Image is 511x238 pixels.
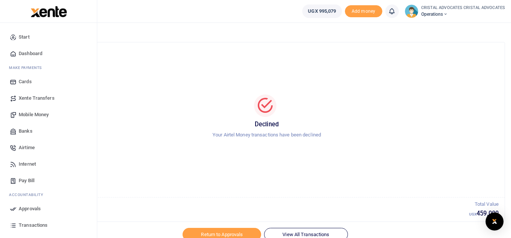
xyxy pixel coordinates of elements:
img: profile-user [405,4,418,18]
a: Internet [6,156,91,172]
img: logo-large [31,6,67,17]
span: Cards [19,78,32,85]
span: Operations [421,11,505,18]
a: Banks [6,123,91,139]
span: ake Payments [13,65,42,70]
span: Dashboard [19,50,42,57]
a: profile-user CRISTAL ADVOCATES CRISTAL ADVOCATES Operations [405,4,505,18]
h5: 1 [35,210,469,217]
li: M [6,62,91,73]
span: Xente Transfers [19,94,55,102]
a: Add money [345,8,382,13]
h5: 459,000 [469,210,499,217]
span: Pay Bill [19,177,34,184]
span: Banks [19,127,33,135]
li: Ac [6,189,91,201]
span: countability [15,192,43,198]
a: UGX 995,079 [302,4,342,18]
li: Wallet ballance [299,4,345,18]
li: Toup your wallet [345,5,382,18]
p: Total Value [469,201,499,208]
a: logo-small logo-large logo-large [30,8,67,14]
p: Total Transactions [35,201,469,208]
a: Mobile Money [6,106,91,123]
span: Add money [345,5,382,18]
a: Transactions [6,217,91,234]
a: Airtime [6,139,91,156]
span: Start [19,33,30,41]
a: Dashboard [6,45,91,62]
span: Internet [19,160,36,168]
a: Approvals [6,201,91,217]
a: Start [6,29,91,45]
small: UGX [469,212,477,216]
p: Your Airtel Money transactions have been declined [38,131,496,139]
span: Mobile Money [19,111,49,118]
span: Transactions [19,222,48,229]
span: UGX 995,079 [308,7,336,15]
span: Airtime [19,144,35,151]
div: Open Intercom Messenger [486,213,504,231]
span: Approvals [19,205,41,213]
a: Xente Transfers [6,90,91,106]
h5: Declined [38,121,496,128]
small: CRISTAL ADVOCATES CRISTAL ADVOCATES [421,5,505,11]
a: Cards [6,73,91,90]
a: Pay Bill [6,172,91,189]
